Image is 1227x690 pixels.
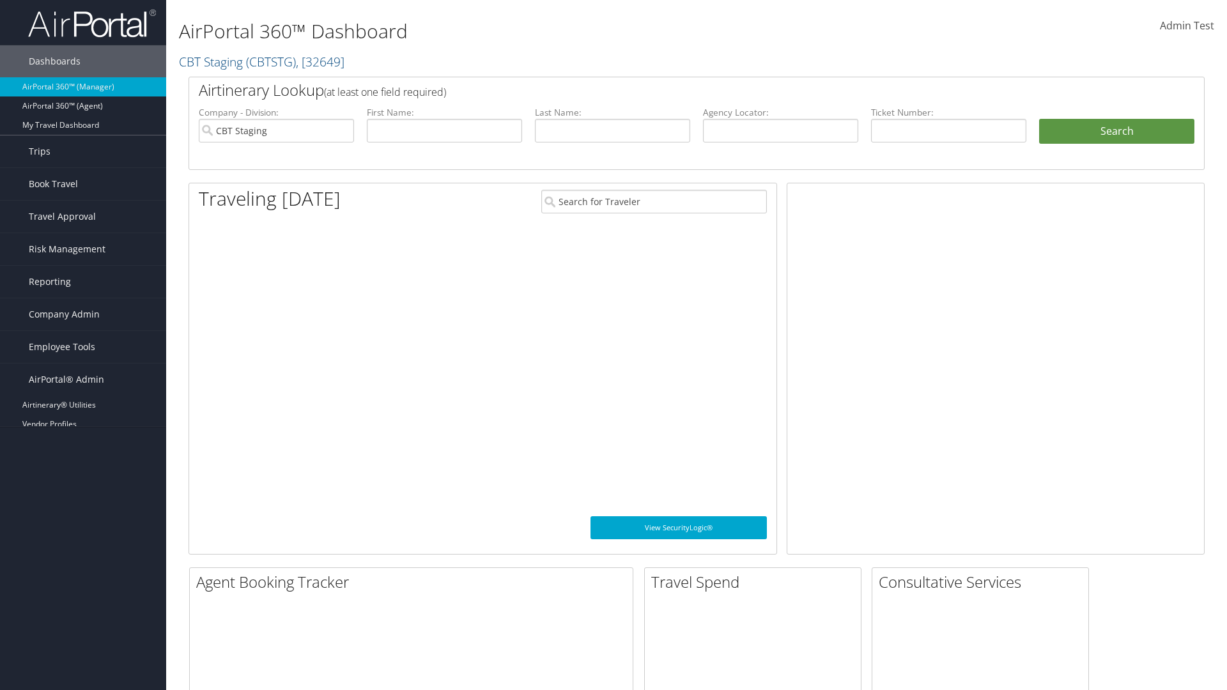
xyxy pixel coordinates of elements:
h2: Agent Booking Tracker [196,571,633,593]
h2: Consultative Services [879,571,1088,593]
a: View SecurityLogic® [590,516,767,539]
h2: Airtinerary Lookup [199,79,1110,101]
span: Employee Tools [29,331,95,363]
a: CBT Staging [179,53,344,70]
button: Search [1039,119,1194,144]
span: (at least one field required) [324,85,446,99]
img: airportal-logo.png [28,8,156,38]
label: Company - Division: [199,106,354,119]
label: First Name: [367,106,522,119]
label: Agency Locator: [703,106,858,119]
span: , [ 32649 ] [296,53,344,70]
span: Book Travel [29,168,78,200]
h1: Traveling [DATE] [199,185,341,212]
span: ( CBTSTG ) [246,53,296,70]
span: Dashboards [29,45,81,77]
a: Admin Test [1160,6,1214,46]
span: Company Admin [29,298,100,330]
h2: Travel Spend [651,571,861,593]
span: Admin Test [1160,19,1214,33]
input: Search for Traveler [541,190,767,213]
h1: AirPortal 360™ Dashboard [179,18,869,45]
span: AirPortal® Admin [29,364,104,395]
span: Trips [29,135,50,167]
span: Risk Management [29,233,105,265]
span: Reporting [29,266,71,298]
label: Last Name: [535,106,690,119]
span: Travel Approval [29,201,96,233]
label: Ticket Number: [871,106,1026,119]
